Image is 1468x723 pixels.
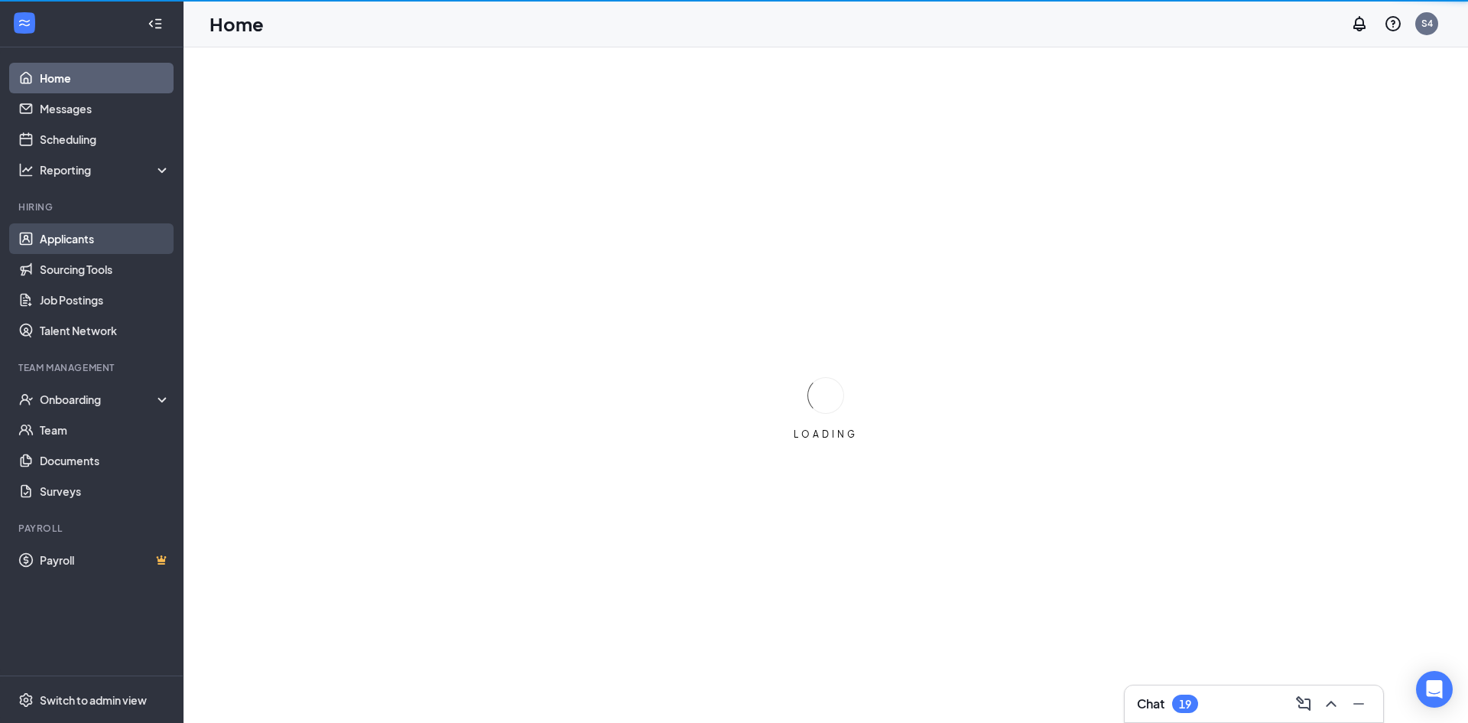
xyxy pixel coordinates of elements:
[1349,695,1368,713] svg: Minimize
[1291,692,1316,716] button: ComposeMessage
[40,392,158,407] div: Onboarding
[40,285,171,315] a: Job Postings
[40,445,171,476] a: Documents
[1421,17,1433,30] div: S4
[40,223,171,254] a: Applicants
[1294,695,1313,713] svg: ComposeMessage
[40,692,147,708] div: Switch to admin view
[40,124,171,155] a: Scheduling
[40,162,171,177] div: Reporting
[40,93,171,124] a: Messages
[1322,695,1340,713] svg: ChevronUp
[40,476,171,506] a: Surveys
[40,254,171,285] a: Sourcing Tools
[18,392,34,407] svg: UserCheck
[1416,671,1453,708] div: Open Intercom Messenger
[148,16,163,31] svg: Collapse
[18,162,34,177] svg: Analysis
[1319,692,1343,716] button: ChevronUp
[1137,695,1164,712] h3: Chat
[788,428,864,441] div: LOADING
[18,200,167,213] div: Hiring
[40,63,171,93] a: Home
[1384,15,1402,33] svg: QuestionInfo
[18,361,167,374] div: Team Management
[1346,692,1371,716] button: Minimize
[209,11,264,37] h1: Home
[40,545,171,575] a: PayrollCrown
[40,315,171,346] a: Talent Network
[40,415,171,445] a: Team
[1350,15,1369,33] svg: Notifications
[17,15,32,31] svg: WorkstreamLogo
[18,522,167,535] div: Payroll
[1179,698,1191,711] div: 19
[18,692,34,708] svg: Settings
